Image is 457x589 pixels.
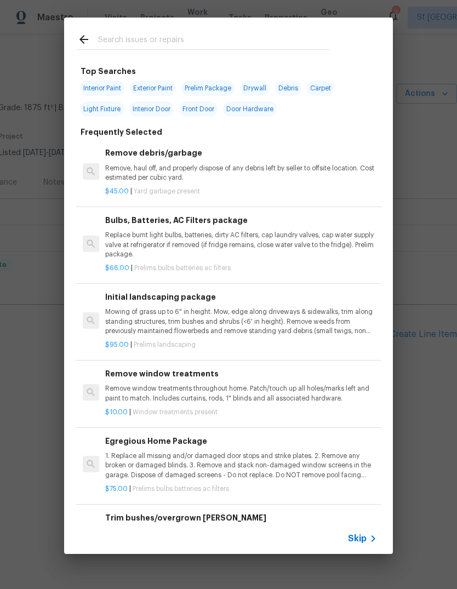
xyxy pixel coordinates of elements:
span: $66.00 [105,265,129,271]
h6: Trim bushes/overgrown [PERSON_NAME] [105,512,377,524]
p: | [105,408,377,417]
h6: Remove window treatments [105,368,377,380]
h6: Egregious Home Package [105,435,377,447]
h6: Frequently Selected [81,126,162,138]
span: Drywall [240,81,270,96]
span: $10.00 [105,409,128,415]
span: Prelim Package [181,81,235,96]
span: Interior Paint [80,81,124,96]
span: Yard garbage present [134,188,200,195]
h6: Bulbs, Batteries, AC Filters package [105,214,377,226]
span: Prelims bulbs batteries ac filters [133,485,229,492]
h6: Remove debris/garbage [105,147,377,159]
span: Prelims landscaping [134,341,196,348]
input: Search issues or repairs [98,33,330,49]
p: 1. Replace all missing and/or damaged door stops and strike plates. 2. Remove any broken or damag... [105,451,377,479]
span: Door Hardware [223,101,277,117]
span: Debris [275,81,301,96]
p: | [105,187,377,196]
p: Remove window treatments throughout home. Patch/touch up all holes/marks left and paint to match.... [105,384,377,403]
p: Mowing of grass up to 6" in height. Mow, edge along driveways & sidewalks, trim along standing st... [105,307,377,335]
span: Skip [348,533,367,544]
h6: Initial landscaping package [105,291,377,303]
p: Replace burnt light bulbs, batteries, dirty AC filters, cap laundry valves, cap water supply valv... [105,231,377,259]
h6: Top Searches [81,65,136,77]
p: | [105,484,377,494]
span: Prelims bulbs batteries ac filters [134,265,231,271]
p: | [105,340,377,350]
span: Exterior Paint [130,81,176,96]
span: $45.00 [105,188,129,195]
span: Window treatments present [133,409,218,415]
p: | [105,264,377,273]
span: Carpet [307,81,334,96]
p: Remove, haul off, and properly dispose of any debris left by seller to offsite location. Cost est... [105,164,377,182]
span: Front Door [179,101,218,117]
span: Interior Door [129,101,174,117]
span: $75.00 [105,485,128,492]
span: $95.00 [105,341,129,348]
span: Light Fixture [80,101,124,117]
